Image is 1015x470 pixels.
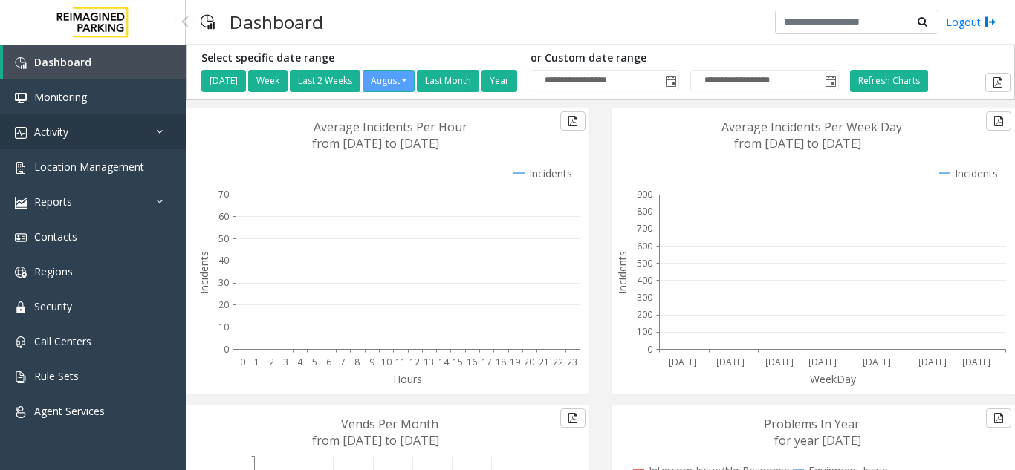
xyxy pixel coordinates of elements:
a: Logout [946,14,996,30]
text: 7 [340,356,346,368]
img: 'icon' [15,127,27,139]
text: 15 [453,356,463,368]
span: Activity [34,125,68,139]
button: Year [481,70,517,92]
img: 'icon' [15,406,27,418]
text: 11 [395,356,406,368]
span: Rule Sets [34,369,79,383]
span: Location Management [34,160,144,174]
text: 30 [218,276,229,289]
text: 0 [224,343,229,356]
span: Toggle popup [822,71,838,91]
text: 16 [467,356,477,368]
span: Dashboard [34,55,91,69]
text: 800 [637,205,652,218]
text: [DATE] [716,356,745,368]
text: 900 [637,188,652,200]
button: Last Month [417,70,479,92]
text: 60 [218,210,229,223]
text: 10 [218,321,229,333]
text: 700 [637,222,652,235]
img: 'icon' [15,301,27,313]
text: from [DATE] to [DATE] [312,135,439,151]
h5: or Custom date range [531,52,839,65]
text: [DATE] [863,356,891,368]
button: Export to pdf [985,73,1011,92]
text: Average Incidents Per Hour [314,119,467,135]
text: 17 [481,356,492,368]
text: 21 [539,356,549,368]
img: 'icon' [15,267,27,278]
button: Refresh Charts [850,70,928,92]
text: 1 [254,356,259,368]
button: August [363,70,415,92]
img: 'icon' [15,336,27,348]
text: [DATE] [918,356,947,368]
img: 'icon' [15,371,27,383]
text: Incidents [197,251,211,294]
span: Agent Services [34,404,105,418]
text: 14 [438,356,450,368]
text: from [DATE] to [DATE] [734,135,861,151]
img: 'icon' [15,197,27,209]
text: Vends Per Month [341,416,438,432]
text: Incidents [615,251,629,294]
button: Export to pdf [986,408,1011,428]
span: Regions [34,264,73,278]
img: pageIcon [201,4,215,40]
text: Average Incidents Per Week Day [721,119,902,135]
text: Problems In Year [764,416,860,432]
text: 3 [283,356,288,368]
img: logout [985,14,996,30]
text: 0 [647,343,652,356]
text: 200 [637,308,652,321]
text: 20 [218,298,229,311]
img: 'icon' [15,162,27,174]
text: [DATE] [669,356,697,368]
text: 2 [269,356,274,368]
button: [DATE] [201,70,246,92]
a: Dashboard [3,45,186,79]
text: from [DATE] to [DATE] [312,432,439,448]
text: Hours [393,372,422,386]
text: 12 [409,356,420,368]
img: 'icon' [15,92,27,104]
button: Week [248,70,288,92]
span: Toggle popup [662,71,678,91]
text: 50 [218,232,229,245]
span: Contacts [34,229,77,244]
h5: Select specific date range [201,52,519,65]
text: [DATE] [808,356,837,368]
text: 19 [510,356,520,368]
text: 23 [567,356,577,368]
text: 100 [637,325,652,338]
span: Reports [34,195,72,209]
text: 13 [424,356,434,368]
text: WeekDay [810,372,857,386]
span: Call Centers [34,334,91,348]
text: 300 [637,291,652,304]
text: 20 [524,356,534,368]
text: 600 [637,240,652,252]
text: 4 [297,356,303,368]
text: 0 [240,356,245,368]
h3: Dashboard [222,4,331,40]
text: 5 [312,356,317,368]
img: 'icon' [15,57,27,69]
span: Monitoring [34,90,87,104]
text: 9 [369,356,374,368]
text: 22 [553,356,563,368]
text: 6 [326,356,331,368]
button: Export to pdf [560,408,586,428]
span: Security [34,299,72,313]
text: [DATE] [962,356,990,368]
img: 'icon' [15,232,27,244]
text: 18 [496,356,506,368]
button: Export to pdf [986,111,1011,131]
text: 500 [637,257,652,270]
text: 40 [218,254,229,267]
text: 8 [354,356,360,368]
button: Last 2 Weeks [290,70,360,92]
text: 10 [381,356,392,368]
text: 70 [218,188,229,200]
